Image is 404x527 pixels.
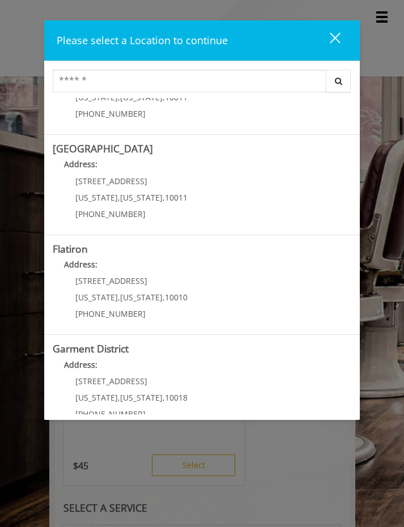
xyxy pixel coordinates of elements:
[317,32,339,49] div: close dialog
[64,259,97,270] b: Address:
[75,275,147,286] span: [STREET_ADDRESS]
[75,308,146,319] span: [PHONE_NUMBER]
[75,176,147,186] span: [STREET_ADDRESS]
[53,70,351,98] div: Center Select
[163,192,165,203] span: ,
[75,392,118,403] span: [US_STATE]
[64,359,97,370] b: Address:
[64,159,97,169] b: Address:
[53,342,129,355] b: Garment District
[165,192,188,203] span: 10011
[118,292,120,303] span: ,
[163,392,165,403] span: ,
[120,192,163,203] span: [US_STATE]
[120,392,163,403] span: [US_STATE]
[53,142,153,155] b: [GEOGRAPHIC_DATA]
[75,409,146,419] span: [PHONE_NUMBER]
[53,70,326,92] input: Search Center
[309,29,347,52] button: close dialog
[332,77,345,85] i: Search button
[165,392,188,403] span: 10018
[57,33,228,47] span: Please select a Location to continue
[118,392,120,403] span: ,
[165,292,188,303] span: 10010
[75,376,147,386] span: [STREET_ADDRESS]
[53,242,88,256] b: Flatiron
[75,209,146,219] span: [PHONE_NUMBER]
[75,292,118,303] span: [US_STATE]
[120,292,163,303] span: [US_STATE]
[75,108,146,119] span: [PHONE_NUMBER]
[118,192,120,203] span: ,
[75,192,118,203] span: [US_STATE]
[163,292,165,303] span: ,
